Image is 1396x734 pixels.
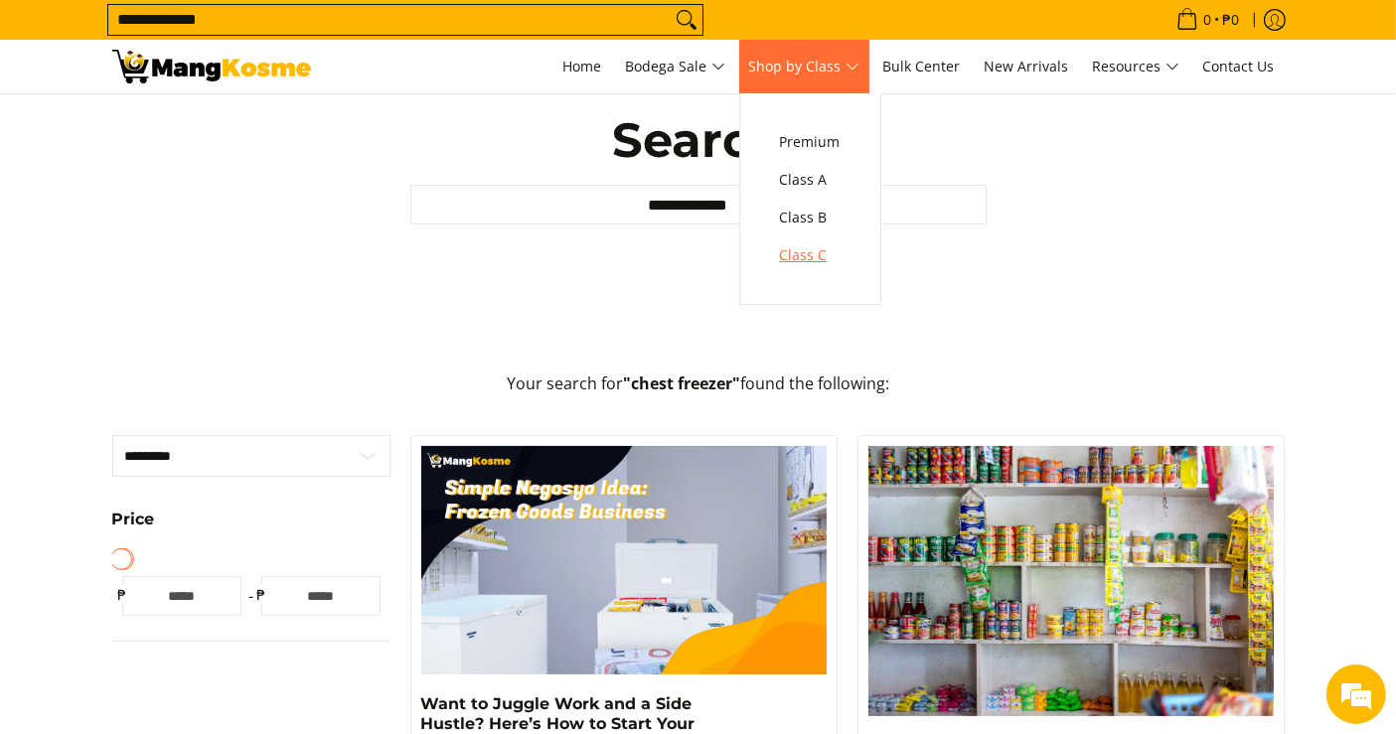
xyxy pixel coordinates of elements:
[623,372,740,394] strong: "chest freezer"
[112,371,1285,416] p: Your search for found the following:
[780,206,841,230] span: Class B
[616,40,735,93] a: Bodega Sale
[626,55,725,79] span: Bodega Sale
[770,161,851,199] a: Class A
[780,168,841,193] span: Class A
[112,512,155,542] summary: Open
[1083,40,1189,93] a: Resources
[873,40,971,93] a: Bulk Center
[770,236,851,274] a: Class C
[331,40,1285,93] nav: Main Menu
[780,243,841,268] span: Class C
[868,446,1274,716] img: Sari-Sari Store Negosyo Starter Guide
[251,585,271,605] span: ₱
[553,40,612,93] a: Home
[770,199,851,236] a: Class B
[112,585,132,605] span: ₱
[985,57,1069,75] span: New Arrivals
[671,5,702,35] button: Search
[770,123,851,161] a: Premium
[421,446,827,674] img: https://mangkosme.com/pages/negosyo-hub
[1170,9,1246,31] span: •
[1203,57,1275,75] span: Contact Us
[975,40,1079,93] a: New Arrivals
[1093,55,1179,79] span: Resources
[1220,13,1243,27] span: ₱0
[1201,13,1215,27] span: 0
[739,40,869,93] a: Shop by Class
[410,110,987,170] h1: Search
[563,57,602,75] span: Home
[112,512,155,527] span: Price
[749,55,859,79] span: Shop by Class
[112,50,311,83] img: Search: 7 results found for &quot;chest freezer&quot; | Mang Kosme
[780,130,841,155] span: Premium
[1193,40,1285,93] a: Contact Us
[883,57,961,75] span: Bulk Center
